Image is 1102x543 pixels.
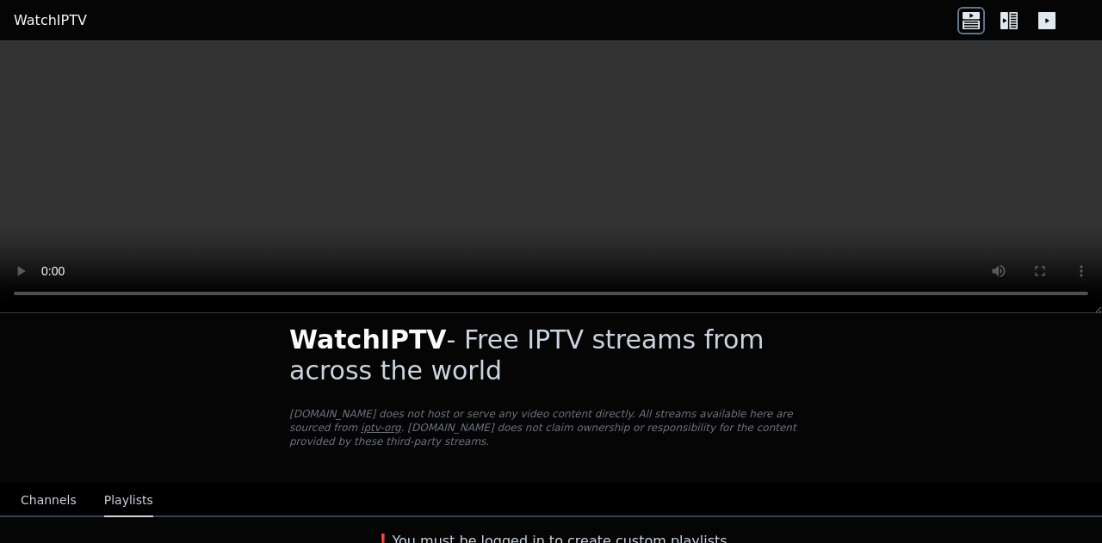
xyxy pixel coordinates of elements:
[104,484,153,517] button: Playlists
[14,10,87,31] a: WatchIPTV
[361,422,401,434] a: iptv-org
[21,484,77,517] button: Channels
[289,324,447,355] span: WatchIPTV
[289,324,813,386] h1: - Free IPTV streams from across the world
[289,407,813,448] p: [DOMAIN_NAME] does not host or serve any video content directly. All streams available here are s...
